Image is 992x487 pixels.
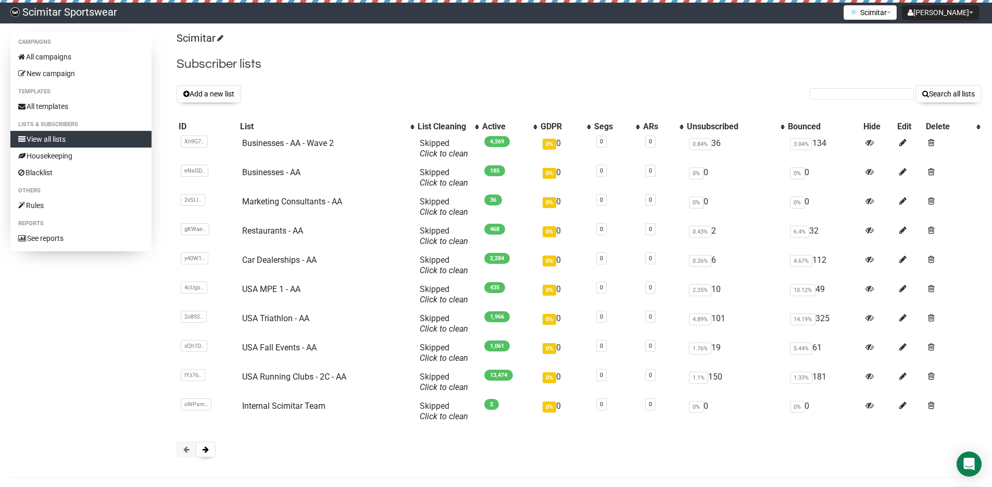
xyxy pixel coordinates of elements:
a: USA Running Clubs - 2C - AA [242,372,346,382]
span: 4.89% [689,313,711,325]
a: Businesses - AA - Wave 2 [242,138,334,148]
td: 0 [538,280,592,309]
span: 0% [543,372,556,383]
td: 19 [685,338,786,368]
a: 0 [600,255,603,262]
a: All templates [10,98,152,115]
a: Click to clean [420,324,468,334]
td: 0 [538,309,592,338]
td: 101 [685,309,786,338]
a: 0 [600,372,603,379]
a: USA Fall Events - AA [242,343,317,352]
a: Click to clean [420,236,468,246]
span: Skipped [420,343,468,363]
td: 0 [538,397,592,426]
span: 0% [543,401,556,412]
span: Skipped [420,255,468,275]
td: 0 [786,163,861,192]
a: 0 [600,313,603,320]
a: Marketing Consultants - AA [242,197,342,206]
td: 2 [685,222,786,251]
span: Skipped [420,226,468,246]
span: 1,966 [484,311,510,322]
td: 0 [538,134,592,163]
span: 36 [484,194,502,205]
span: 0% [790,167,805,179]
span: 4,269 [484,136,510,147]
span: gKWae.. [181,223,209,235]
span: 185 [484,165,505,176]
a: 0 [649,401,652,408]
td: 0 [786,192,861,222]
td: 10 [685,280,786,309]
span: 4cUgs.. [181,282,207,294]
th: List Cleaning: No sort applied, activate to apply an ascending sort [416,119,480,134]
span: 0.84% [689,138,711,150]
td: 61 [786,338,861,368]
span: Skipped [420,284,468,305]
span: Xn9G7.. [181,136,208,148]
span: 435 [484,282,505,293]
a: 0 [649,226,652,233]
a: 0 [600,226,603,233]
span: 2o892.. [181,311,207,323]
button: Add a new list [177,85,241,103]
td: 112 [786,251,861,280]
span: y40W1.. [181,252,208,264]
img: 1.png [849,8,858,16]
a: 0 [600,401,603,408]
div: ID [179,121,236,132]
a: 0 [600,343,603,349]
a: 0 [600,284,603,291]
span: 0% [543,168,556,179]
a: View all lists [10,131,152,148]
span: 0% [543,255,556,266]
span: 2,284 [484,253,510,264]
span: 0% [790,401,805,413]
a: 0 [649,138,652,145]
span: 6.4% [790,226,809,238]
span: 0% [689,197,704,209]
a: See reports [10,230,152,247]
td: 134 [786,134,861,163]
td: 0 [685,192,786,222]
div: ARs [643,121,674,132]
td: 0 [786,397,861,426]
button: Search all lists [915,85,982,103]
span: 10.12% [790,284,815,296]
a: All campaigns [10,48,152,65]
div: Open Intercom Messenger [957,452,982,477]
span: Skipped [420,401,468,421]
span: eNsGD.. [181,165,208,177]
td: 0 [685,163,786,192]
td: 0 [538,251,592,280]
span: 1.76% [689,343,711,355]
a: 0 [649,167,652,174]
span: 2.25% [689,284,711,296]
span: xQh1D.. [181,340,207,352]
a: Internal Scimitar Team [242,401,325,411]
td: 0 [538,222,592,251]
td: 181 [786,368,861,397]
h2: Subscriber lists [177,55,982,74]
th: Active: No sort applied, activate to apply an ascending sort [480,119,538,134]
span: oWPsm.. [181,398,211,410]
td: 0 [538,163,592,192]
span: Skipped [420,197,468,217]
td: 6 [685,251,786,280]
a: 0 [649,343,652,349]
td: 0 [538,368,592,397]
span: Skipped [420,313,468,334]
li: Lists & subscribers [10,118,152,131]
th: Unsubscribed: No sort applied, activate to apply an ascending sort [685,119,786,134]
a: 0 [600,197,603,203]
span: 1.33% [790,372,812,384]
span: Skipped [420,138,468,159]
div: GDPR [541,121,582,132]
th: Edit: No sort applied, sorting is disabled [895,119,924,134]
td: 36 [685,134,786,163]
th: GDPR: No sort applied, activate to apply an ascending sort [538,119,592,134]
span: 0% [689,401,704,413]
th: ID: No sort applied, sorting is disabled [177,119,238,134]
a: Click to clean [420,411,468,421]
